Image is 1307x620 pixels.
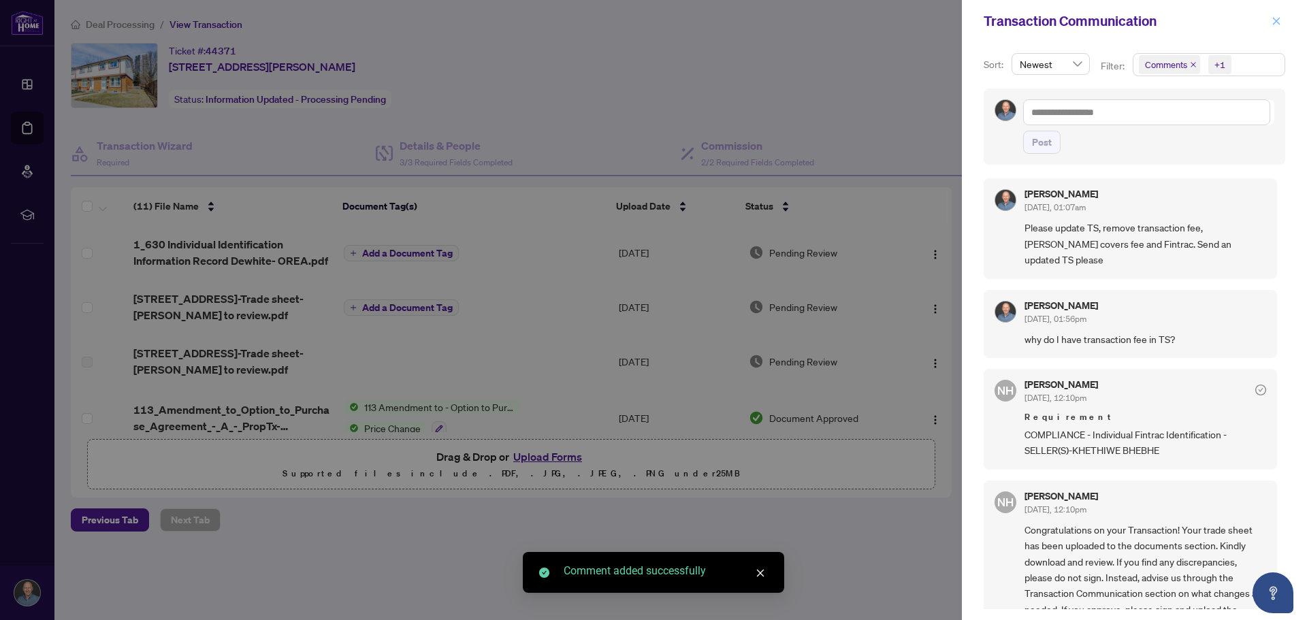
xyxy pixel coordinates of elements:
span: Newest [1020,54,1082,74]
div: +1 [1214,58,1225,71]
span: close [1272,16,1281,26]
div: Comment added successfully [564,563,768,579]
img: Profile Icon [995,100,1016,120]
button: Post [1023,131,1061,154]
p: Sort: [984,57,1006,72]
a: Close [753,566,768,581]
span: [DATE], 12:10pm [1024,504,1086,515]
img: Profile Icon [995,190,1016,210]
span: Comments [1139,55,1200,74]
span: NH [997,493,1014,511]
span: check-circle [539,568,549,578]
h5: [PERSON_NAME] [1024,189,1098,199]
p: Filter: [1101,59,1127,74]
h5: [PERSON_NAME] [1024,491,1098,501]
span: Comments [1145,58,1187,71]
img: Profile Icon [995,301,1016,322]
button: Open asap [1253,572,1293,613]
span: close [756,568,765,578]
span: close [1190,61,1197,68]
span: [DATE], 01:56pm [1024,314,1086,324]
span: check-circle [1255,385,1266,395]
span: COMPLIANCE - Individual Fintrac Identification - SELLER(S)-KHETHIWE BHEBHE [1024,427,1266,459]
span: Please update TS, remove transaction fee, [PERSON_NAME] covers fee and Fintrac. Send an updated T... [1024,220,1266,267]
span: [DATE], 01:07am [1024,202,1086,212]
span: [DATE], 12:10pm [1024,393,1086,403]
span: Requirement [1024,410,1266,424]
h5: [PERSON_NAME] [1024,380,1098,389]
span: NH [997,382,1014,399]
div: Transaction Communication [984,11,1268,31]
h5: [PERSON_NAME] [1024,301,1098,310]
span: why do I have transaction fee in TS? [1024,331,1266,347]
